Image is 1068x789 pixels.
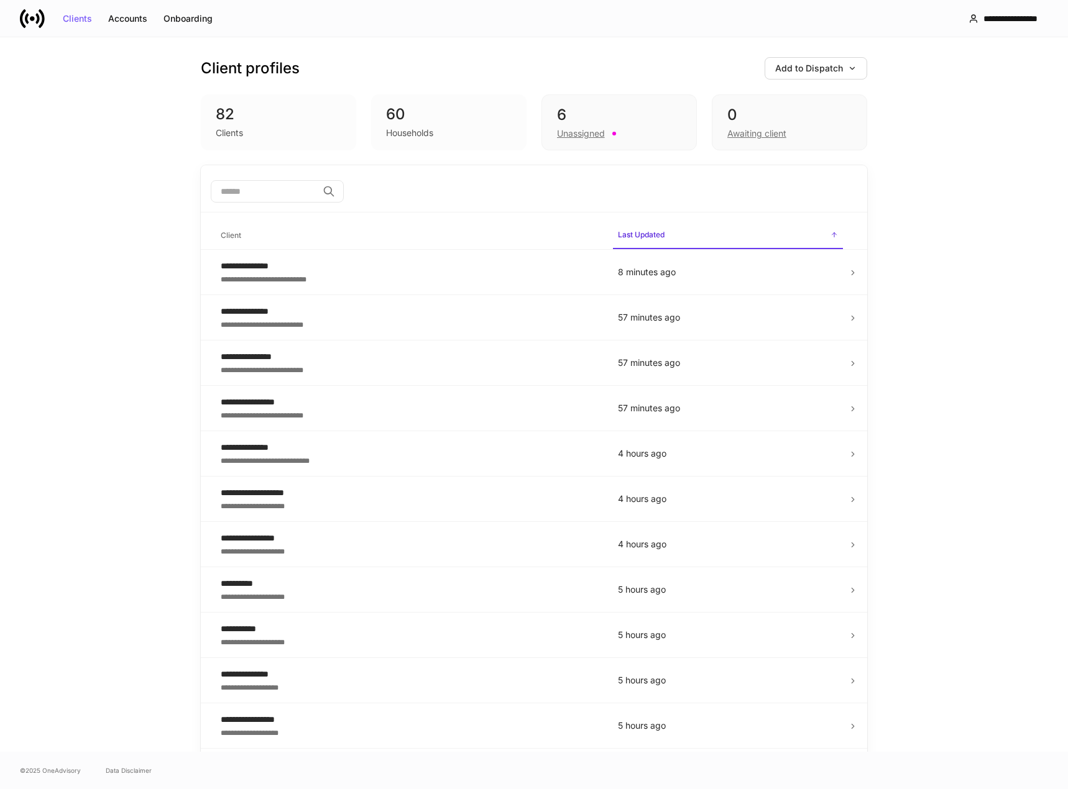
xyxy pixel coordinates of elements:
div: 0Awaiting client [712,94,867,150]
h3: Client profiles [201,58,300,78]
div: Unassigned [557,127,605,140]
div: 6 [557,105,681,125]
div: Onboarding [163,14,213,23]
div: 6Unassigned [541,94,697,150]
p: 5 hours ago [618,674,838,686]
p: 4 hours ago [618,538,838,550]
button: Onboarding [155,9,221,29]
p: 5 hours ago [618,583,838,596]
div: Accounts [108,14,147,23]
button: Add to Dispatch [765,57,867,80]
p: 8 minutes ago [618,266,838,278]
p: 5 hours ago [618,719,838,732]
div: Clients [216,127,243,139]
p: 4 hours ago [618,493,838,505]
div: 0 [727,105,852,125]
p: 4 hours ago [618,447,838,460]
div: Add to Dispatch [775,64,857,73]
div: 82 [216,104,341,124]
span: Last Updated [613,222,843,249]
button: Accounts [100,9,155,29]
h6: Last Updated [618,229,665,240]
div: 60 [386,104,512,124]
span: Client [216,223,603,249]
h6: Client [221,229,241,241]
button: Clients [55,9,100,29]
span: © 2025 OneAdvisory [20,765,81,775]
a: Data Disclaimer [106,765,152,775]
div: Awaiting client [727,127,786,140]
p: 5 hours ago [618,629,838,641]
p: 57 minutes ago [618,357,838,369]
p: 57 minutes ago [618,311,838,324]
div: Households [386,127,433,139]
p: 57 minutes ago [618,402,838,414]
div: Clients [63,14,92,23]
